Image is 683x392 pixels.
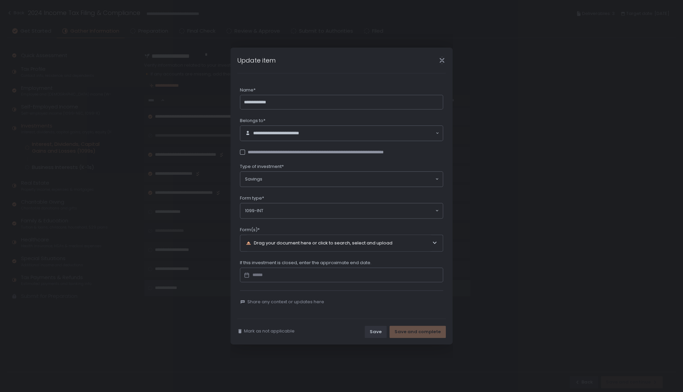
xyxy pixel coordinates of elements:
[245,176,262,183] span: Savings
[370,329,382,335] div: Save
[240,227,260,233] span: Form(s)*
[240,87,256,93] span: Name*
[365,326,387,338] button: Save
[431,56,453,64] div: Close
[240,164,284,170] span: Type of investment*
[237,56,276,65] h1: Update item
[237,328,295,334] button: Mark as not applicable
[240,118,265,124] span: Belongs to*
[240,172,443,187] div: Search for option
[240,268,443,283] input: Datepicker input
[240,203,443,218] div: Search for option
[240,195,264,201] span: Form type*
[244,328,295,334] span: Mark as not applicable
[310,130,435,137] input: Search for option
[240,260,371,266] span: If this investment is closed, enter the approximate end date.
[240,126,443,141] div: Search for option
[262,176,435,183] input: Search for option
[245,207,263,214] span: 1099-INT
[247,299,324,305] span: Share any context or updates here
[263,207,435,214] input: Search for option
